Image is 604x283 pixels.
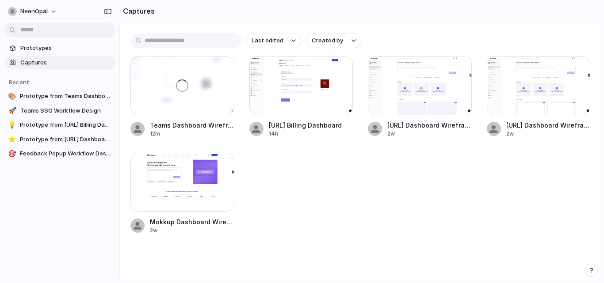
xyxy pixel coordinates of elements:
span: [URL] Dashboard Wireframing [387,121,472,130]
span: Prototype from Teams Dashboard Wireframing Tool [20,92,111,101]
span: Mokkup Dashboard Wireframes [150,217,234,226]
span: Teams SSO Workflow Design [20,106,111,115]
div: 12m [150,130,234,138]
a: Prototypes [4,42,115,55]
div: 2w [506,130,591,138]
span: Captures [20,58,111,67]
div: 2w [387,130,472,138]
span: Prototype from [URL] Dashboard Wireframing [20,135,111,144]
button: NeenOpal [4,4,61,19]
span: [URL] Dashboard Wireframing [506,121,591,130]
h2: Captures [119,6,155,16]
span: Recent [9,79,29,86]
span: Last edited [252,36,283,45]
a: ⭐Prototype from [URL] Dashboard Wireframing [4,133,115,146]
span: Prototypes [20,44,111,53]
div: ⭐ [8,135,16,144]
div: 🚀 [8,106,17,115]
div: 💡 [8,121,16,129]
span: Created by [312,36,343,45]
span: Teams Dashboard Wireframing Tool [150,121,234,130]
div: 14h [269,130,353,138]
a: 🎨Prototype from Teams Dashboard Wireframing Tool [4,90,115,103]
a: 🎯Feedback Popup Workflow Design [4,147,115,160]
div: 🎨 [8,92,16,101]
a: 🚀Teams SSO Workflow Design [4,104,115,117]
span: [URL] Billing Dashboard [269,121,353,130]
a: 💡Prototype from [URL] Billing Dashboard [4,118,115,132]
span: NeenOpal [20,7,48,16]
button: Created by [306,33,361,48]
button: Last edited [246,33,301,48]
span: Prototype from [URL] Billing Dashboard [20,121,111,129]
span: Feedback Popup Workflow Design [20,149,111,158]
div: 🎯 [8,149,16,158]
a: Captures [4,56,115,69]
div: 2w [150,226,234,234]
